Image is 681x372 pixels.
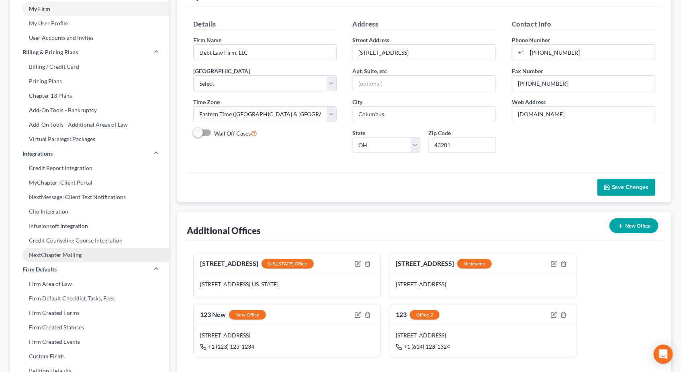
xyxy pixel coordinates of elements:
a: Custom Fields [10,349,169,364]
span: Wall Off Cases [214,130,251,137]
a: Pricing Plans [10,74,169,88]
a: MyChapter: Client Portal [10,175,169,190]
a: Virtual Paralegal Packages [10,132,169,146]
a: Add-On Tools - Additional Areas of Law [10,117,169,132]
a: Firm Created Statuses [10,320,169,335]
span: +1 (123) 123-1234 [208,343,254,350]
input: Enter phone... [527,45,655,60]
a: Firm Created Forms [10,306,169,320]
label: Apt, Suite, etc [353,67,387,75]
a: Credit Counseling Course Integration [10,233,169,248]
div: Open Intercom Messenger [654,345,673,364]
input: Enter name... [194,45,336,60]
a: Add-On Tools - Bankruptcy [10,103,169,117]
div: New Office [229,310,266,320]
div: [STREET_ADDRESS] [396,280,570,288]
a: Chapter 13 Plans [10,88,169,103]
a: Credit Report Integration [10,161,169,175]
input: XXXXX [428,137,496,153]
label: Phone Number [512,36,550,44]
div: +1 [512,45,527,60]
h5: Details [193,19,337,29]
a: My User Profile [10,16,169,31]
label: Fax Number [512,67,543,75]
a: NextMessage: Client Text Notifications [10,190,169,204]
div: [STREET_ADDRESS][US_STATE] [200,280,374,288]
div: [US_STATE] Office [262,259,314,269]
span: Firm Name [193,37,221,43]
span: Integrations [22,150,53,158]
a: Billing & Pricing Plans [10,45,169,60]
div: Nickname [457,259,492,269]
div: Office 2 [410,310,440,320]
div: 123 [396,310,440,320]
a: Firm Area of Law [10,277,169,291]
div: Additional Offices [187,225,261,236]
div: 123 New [200,310,266,320]
label: Street Address [353,36,390,44]
label: [GEOGRAPHIC_DATA] [193,67,250,75]
div: [STREET_ADDRESS] [200,331,374,339]
input: Enter city... [353,107,496,122]
input: Enter address... [353,45,496,60]
a: Billing / Credit Card [10,60,169,74]
button: Save Changes [597,179,655,196]
a: NextChapter Mailing [10,248,169,262]
a: Firm Created Events [10,335,169,349]
h5: Address [353,19,496,29]
a: Clio Integration [10,204,169,219]
button: New Office [609,218,659,233]
label: Time Zone [193,98,220,106]
input: Enter web address.... [512,107,655,122]
a: Infusionsoft Integration [10,219,169,233]
label: State [353,129,366,137]
span: Firm Defaults [22,265,57,273]
a: Firm Default Checklist, Tasks, Fees [10,291,169,306]
span: +1 (614) 123-1324 [404,343,450,350]
a: My Firm [10,2,169,16]
h5: Contact Info [512,19,655,29]
label: Web Address [512,98,546,106]
a: Integrations [10,146,169,161]
div: [STREET_ADDRESS] [396,331,570,339]
div: [STREET_ADDRESS] [396,259,492,269]
label: City [353,98,363,106]
span: Save Changes [612,184,649,191]
label: Zip Code [428,129,451,137]
input: Enter fax... [512,76,655,91]
a: User Accounts and Invites [10,31,169,45]
input: (optional) [353,76,496,91]
span: Billing & Pricing Plans [22,48,78,56]
div: [STREET_ADDRESS] [200,259,314,269]
a: Firm Defaults [10,262,169,277]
